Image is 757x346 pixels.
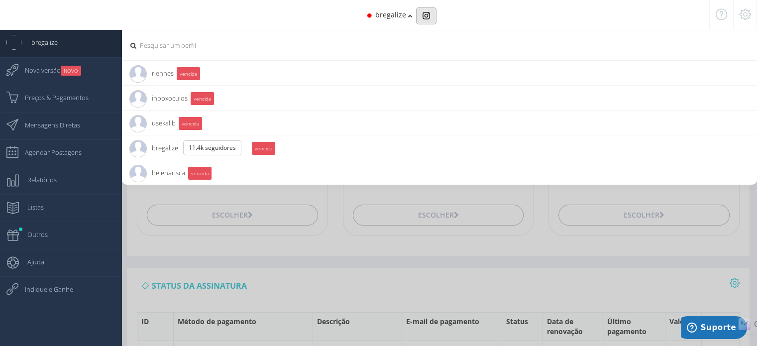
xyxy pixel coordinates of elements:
[17,249,44,274] span: Ajuda
[416,7,436,24] div: Basic example
[15,58,81,83] span: Nova versão
[15,277,73,302] span: Indique e Ganhe
[17,222,48,247] span: Outros
[61,66,81,76] small: NOVO
[17,195,44,220] span: Listas
[15,113,80,137] span: Mensagens Diretas
[6,35,21,50] img: User Image
[15,140,82,165] span: Agendar Postagens
[681,316,747,341] iframe: Abre um widget para que você possa encontrar mais informações
[15,85,89,110] span: Preços & Pagamentos
[21,30,58,55] span: bregalize
[423,12,430,19] img: Instagram_simple_icon.svg
[17,167,57,192] span: Relatórios
[375,10,406,19] span: bregalize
